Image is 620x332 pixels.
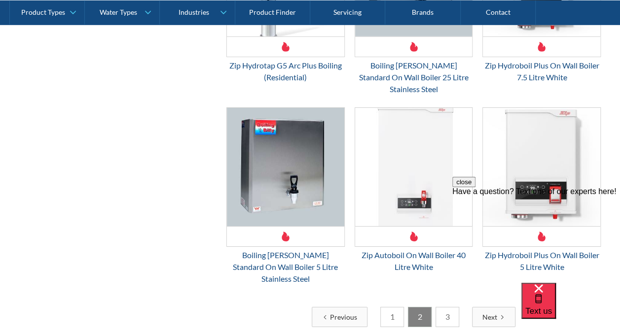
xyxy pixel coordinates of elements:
[226,60,345,83] div: Zip Hydrotap G5 Arc Plus Boiling (Residential)
[482,107,601,273] a: Zip Hydroboil Plus On Wall Boiler 5 Litre WhiteZip Hydroboil Plus On Wall Boiler 5 Litre White
[227,108,344,226] img: Boiling Billy Standard On Wall Boiler 5 Litre Stainless Steel
[452,177,620,295] iframe: podium webchat widget prompt
[355,60,473,95] div: Boiling [PERSON_NAME] Standard On Wall Boiler 25 Litre Stainless Steel
[482,60,601,83] div: Zip Hydroboil Plus On Wall Boiler 7.5 Litre White
[355,249,473,273] div: Zip Autoboil On Wall Boiler 40 Litre White
[312,307,367,327] a: Previous Page
[21,8,65,16] div: Product Types
[355,108,473,226] img: Zip Autoboil On Wall Boiler 40 Litre White
[482,312,497,322] div: Next
[226,249,345,285] div: Boiling [PERSON_NAME] Standard On Wall Boiler 5 Litre Stainless Steel
[472,307,515,327] a: Next Page
[355,107,473,273] a: Zip Autoboil On Wall Boiler 40 Litre WhiteZip Autoboil On Wall Boiler 40 Litre White
[226,307,601,327] div: List
[408,307,432,327] a: 2
[100,8,137,16] div: Water Types
[483,108,600,226] img: Zip Hydroboil Plus On Wall Boiler 5 Litre White
[521,283,620,332] iframe: podium webchat widget bubble
[436,307,459,327] a: 3
[330,312,357,322] div: Previous
[380,307,404,327] a: 1
[226,107,345,285] a: Boiling Billy Standard On Wall Boiler 5 Litre Stainless SteelBoiling [PERSON_NAME] Standard On Wa...
[178,8,209,16] div: Industries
